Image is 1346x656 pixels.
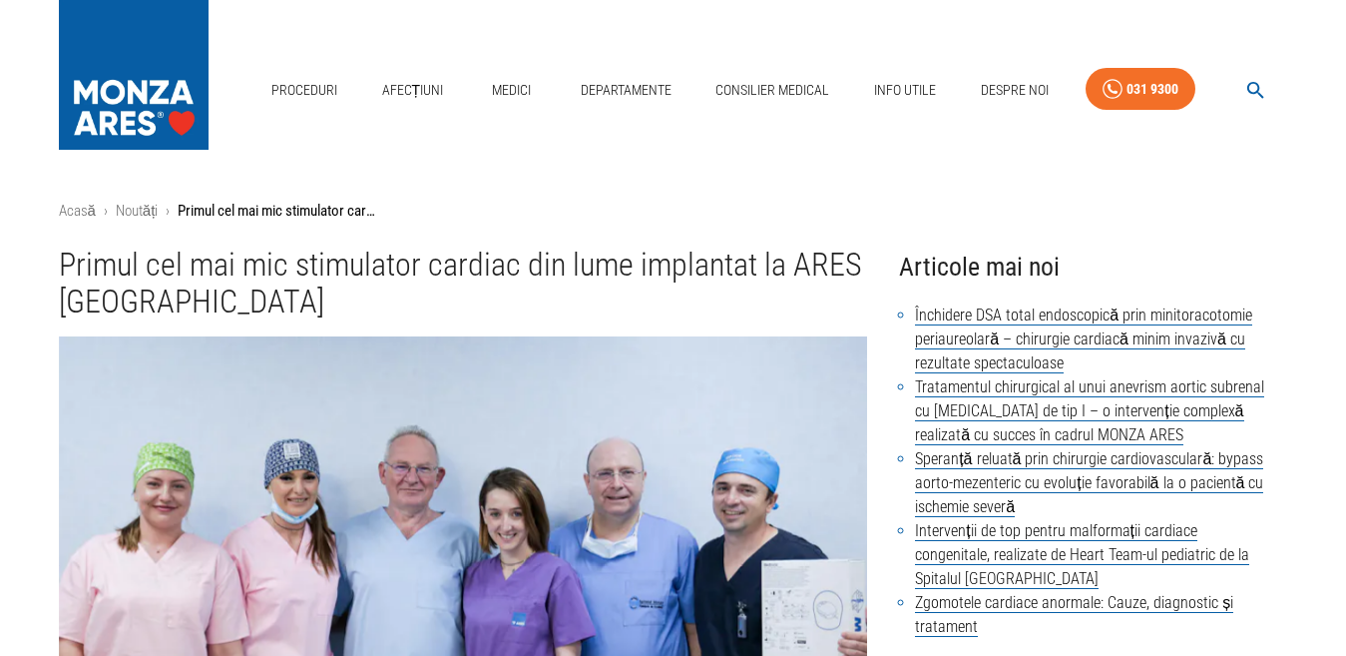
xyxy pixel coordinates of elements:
[116,202,159,220] a: Noutăți
[1126,77,1178,102] div: 031 9300
[166,200,170,223] li: ›
[707,70,837,111] a: Consilier Medical
[573,70,679,111] a: Departamente
[59,247,868,322] h1: Primul cel mai mic stimulator cardiac din lume implantat la ARES [GEOGRAPHIC_DATA]
[1086,68,1195,111] a: 031 9300
[915,521,1249,589] a: Intervenții de top pentru malformații cardiace congenitale, realizate de Heart Team-ul pediatric ...
[973,70,1057,111] a: Despre Noi
[374,70,452,111] a: Afecțiuni
[178,200,377,223] p: Primul cel mai mic stimulator cardiac din lume implantat la ARES [GEOGRAPHIC_DATA]
[59,200,1288,223] nav: breadcrumb
[104,200,108,223] li: ›
[263,70,345,111] a: Proceduri
[915,377,1264,445] a: Tratamentul chirurgical al unui anevrism aortic subrenal cu [MEDICAL_DATA] de tip I – o intervenț...
[915,593,1233,637] a: Zgomotele cardiace anormale: Cauze, diagnostic și tratament
[59,202,96,220] a: Acasă
[866,70,944,111] a: Info Utile
[915,449,1263,517] a: Speranță reluată prin chirurgie cardiovasculară: bypass aorto-mezenteric cu evoluție favorabilă l...
[915,306,1252,373] a: Închidere DSA total endoscopică prin minitoracotomie periaureolară – chirurgie cardiacă minim inv...
[899,247,1287,288] h4: Articole mai noi
[480,70,544,111] a: Medici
